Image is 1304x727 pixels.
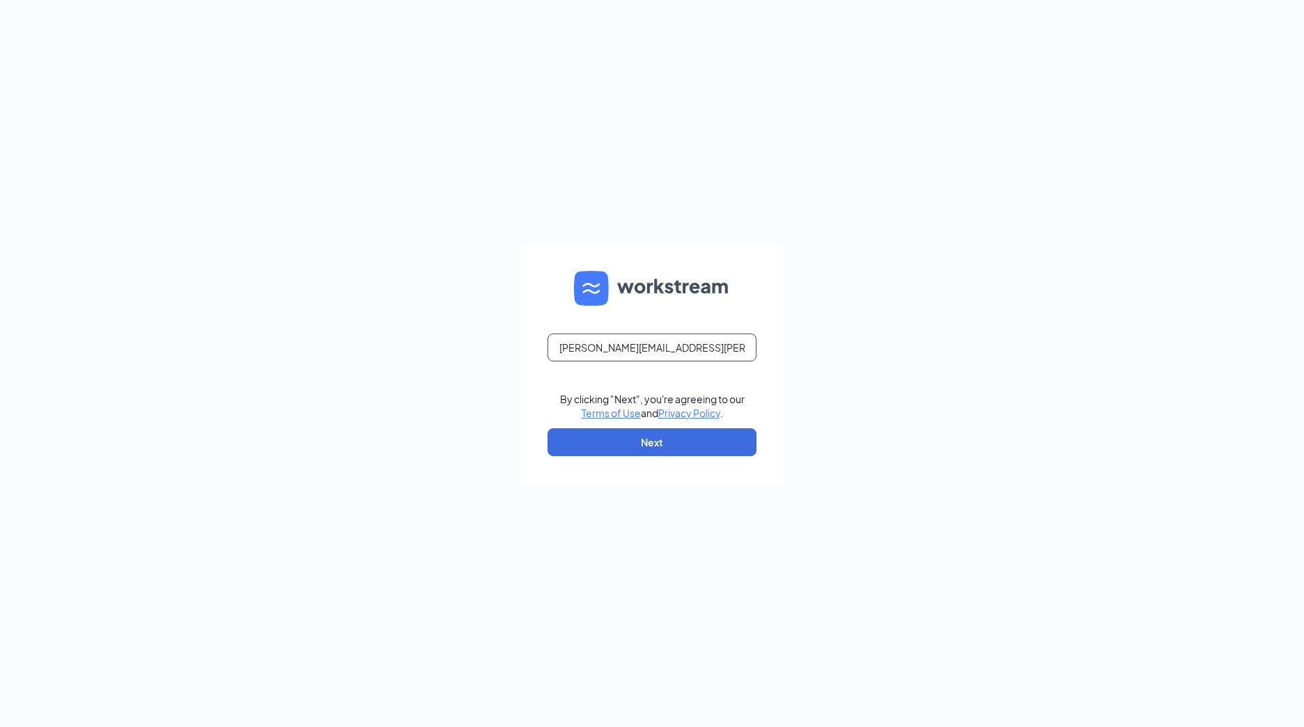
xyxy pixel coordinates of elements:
a: Terms of Use [582,407,641,419]
input: Email [548,334,756,361]
div: By clicking "Next", you're agreeing to our and . [560,392,745,420]
img: WS logo and Workstream text [574,271,730,306]
button: Next [548,428,756,456]
a: Privacy Policy [658,407,720,419]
